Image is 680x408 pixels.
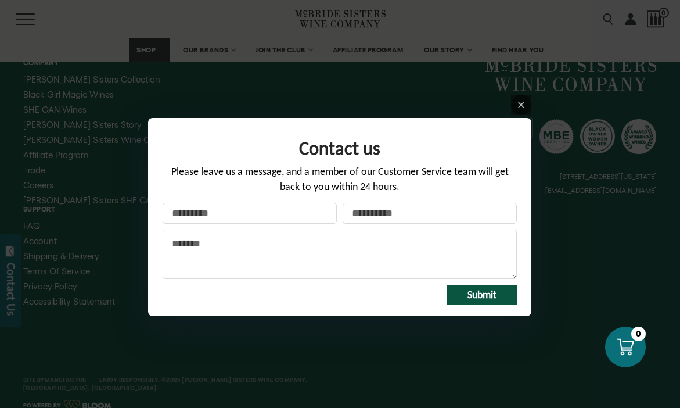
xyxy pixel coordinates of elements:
[299,137,380,160] span: Contact us
[163,203,337,224] input: Your name
[447,285,517,305] button: Submit
[163,130,517,164] div: Form title
[631,327,646,341] div: 0
[163,230,517,279] textarea: Message
[163,164,517,202] div: Please leave us a message, and a member of our Customer Service team will get back to you within ...
[467,288,496,301] span: Submit
[343,203,517,224] input: Your email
